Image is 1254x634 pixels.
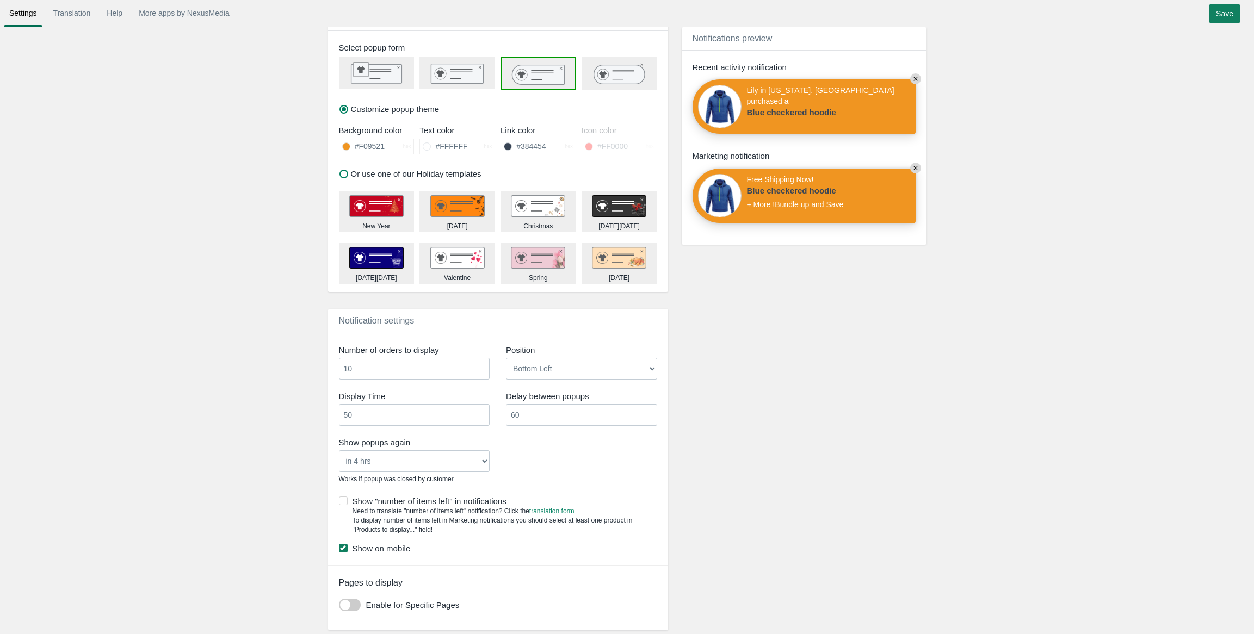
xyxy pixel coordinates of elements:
a: Help [101,3,128,23]
input: Interval Time [506,404,657,426]
div: Link color [501,125,576,136]
img: black_friday.png [592,195,646,217]
div: [DATE][DATE] [356,274,397,283]
img: 80x80_sample.jpg [698,85,742,128]
input: Display Time [339,404,490,426]
a: Translation [48,3,96,23]
label: Customize popup theme [339,103,440,115]
label: Display Time [339,390,490,402]
div: [DATE] [609,274,629,283]
span: Notification settings [339,316,415,325]
div: Lily in [US_STATE], [GEOGRAPHIC_DATA] purchased a [747,85,910,128]
div: Need to translate "number of items left" notification? Click the To display number of items left ... [339,507,657,534]
div: [DATE] [447,222,468,231]
span: hex [646,143,654,150]
span: Notifications preview [693,34,773,43]
span: hex [403,143,411,150]
div: Marketing notification [693,150,916,161]
label: Show "number of items left" in notifications [339,495,657,507]
a: Blue checkered hoodie [747,107,861,118]
div: Valentine [444,274,471,283]
label: Position [506,344,657,356]
span: hex [484,143,492,150]
a: translation form [529,507,575,515]
div: [DATE][DATE] [598,222,640,231]
img: new_year.png [349,195,404,217]
label: Number of orders to display [339,344,490,356]
img: cyber_monday.png [349,247,404,269]
a: Blue checkered hoodie [747,185,861,196]
input: Save [1209,4,1240,23]
img: thanksgiving.png [592,247,646,269]
label: Show popups again [339,437,490,448]
a: More apps by NexusMedia [133,3,235,23]
div: Icon color [582,125,657,136]
div: New Year [362,222,390,231]
div: Select popup form [331,42,671,53]
div: Text color [419,125,495,136]
div: Background color [339,125,415,136]
label: Or use one of our Holiday templates [339,168,481,179]
div: Free Shipping Now! + More !Bundle up and Save [747,174,861,217]
span: hex [565,143,573,150]
label: Show on mobile [339,543,657,554]
a: Settings [4,3,42,23]
div: Christmas [523,222,553,231]
img: christmas.png [511,195,565,217]
div: Recent activity notification [693,61,916,73]
img: 80x80_sample.jpg [698,174,742,217]
img: halloweeen.png [430,195,485,217]
div: Pages to display [331,577,668,589]
label: Delay between popups [506,390,657,402]
div: Spring [529,274,548,283]
img: spring.png [511,247,565,269]
label: Enable for Specific Pages [366,599,652,611]
img: valentine.png [430,247,485,269]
